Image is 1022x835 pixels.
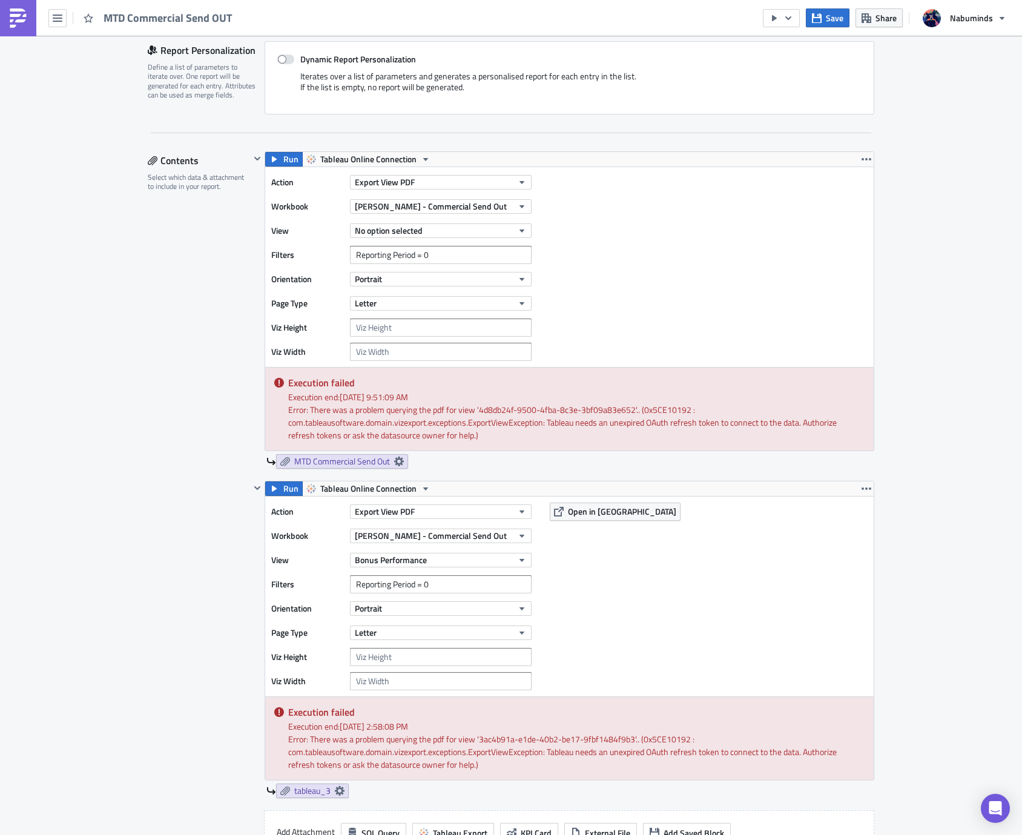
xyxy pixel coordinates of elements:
button: Open in [GEOGRAPHIC_DATA] [550,503,681,521]
span: Run [283,481,298,496]
label: Workbook [271,527,344,545]
span: tableau_3 [294,785,331,796]
strong: Dynamic Report Personalization [300,53,416,65]
img: PushMetrics [8,8,28,28]
body: Rich Text Area. Press ALT-0 for help. [5,5,578,68]
span: Export View PDF [355,505,415,518]
div: Error: There was a problem querying the pdf for view '3ac4b91a-e1de-40b2-be17-9fbf1484f9b3'.. (0x... [288,733,865,771]
img: Avatar [921,8,942,28]
label: Viz Width [271,672,344,690]
h5: Execution failed [288,707,865,717]
button: Export View PDF [350,175,532,190]
input: Viz Width [350,672,532,690]
label: Action [271,503,344,521]
span: MTD Commercial Send Out [294,456,390,467]
input: Filter1=Value1&... [350,246,532,264]
span: No option selected [355,224,423,237]
span: [PERSON_NAME] - Commercial Send Out [355,529,507,542]
label: Filters [271,575,344,593]
label: Action [271,173,344,191]
span: Letter [355,297,377,309]
button: Save [806,8,849,27]
label: View [271,551,344,569]
button: Bonus Performance [350,553,532,567]
label: Page Type [271,294,344,312]
span: MTD Commercial Send OUT [104,11,233,25]
div: Define a list of parameters to iterate over. One report will be generated for each entry. Attribu... [148,62,257,100]
button: Hide content [250,151,265,166]
label: View [271,222,344,240]
label: Page Type [271,624,344,642]
input: Viz Height [350,648,532,666]
span: Run [283,152,298,167]
input: Filter1=Value1&... [350,575,532,593]
a: MTD Commercial Send Out [276,454,408,469]
div: Report Personalization [148,41,265,59]
p: Hello, [5,5,578,15]
span: Nabuminds [950,12,993,24]
span: Bonus Performance [355,553,427,566]
div: Open Intercom Messenger [981,794,1010,823]
div: Execution end: [DATE] 9:51:09 AM [288,391,865,403]
span: Tableau Online Connection [320,481,417,496]
span: Save [826,12,843,24]
div: Contents [148,151,250,170]
label: Orientation [271,599,344,618]
input: Viz Width [350,343,532,361]
div: Execution end: [DATE] 2:58:08 PM [288,720,865,733]
label: Workbook [271,197,344,216]
button: Letter [350,296,532,311]
button: Nabuminds [915,5,1013,31]
p: Please find attached the MTD Commercial Send Out [5,31,578,41]
span: Letter [355,626,377,639]
label: Orientation [271,270,344,288]
span: Open in [GEOGRAPHIC_DATA] [568,505,676,518]
button: Share [856,8,903,27]
label: Viz Height [271,648,344,666]
button: Portrait [350,601,532,616]
span: Export View PDF [355,176,415,188]
button: [PERSON_NAME] - Commercial Send Out [350,529,532,543]
button: [PERSON_NAME] - Commercial Send Out [350,199,532,214]
button: Run [265,152,303,167]
h5: Execution failed [288,378,865,388]
label: Viz Width [271,343,344,361]
button: Run [265,481,303,496]
button: Letter [350,625,532,640]
div: Iterates over a list of parameters and generates a personalised report for each entry in the list... [277,71,862,102]
span: [PERSON_NAME] - Commercial Send Out [355,200,507,213]
span: Share [875,12,897,24]
span: Tableau Online Connection [320,152,417,167]
span: Portrait [355,272,382,285]
label: Viz Height [271,318,344,337]
button: No option selected [350,223,532,238]
button: Tableau Online Connection [302,481,435,496]
button: Hide content [250,481,265,495]
input: Viz Height [350,318,532,337]
button: Portrait [350,272,532,286]
label: Filters [271,246,344,264]
span: Portrait [355,602,382,615]
div: Select which data & attachment to include in your report. [148,173,250,191]
button: Tableau Online Connection [302,152,435,167]
a: tableau_3 [276,784,349,798]
div: Error: There was a problem querying the pdf for view '4d8db24f-9500-4fba-8c3e-3bf09a83e652'.. (0x... [288,403,865,441]
button: Export View PDF [350,504,532,519]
